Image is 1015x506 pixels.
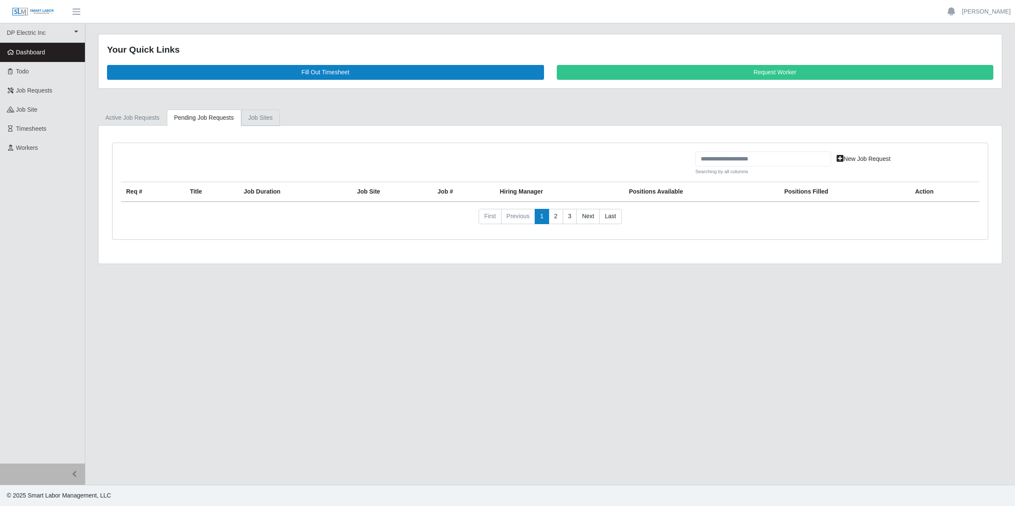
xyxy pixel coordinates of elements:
[107,65,544,80] a: Fill Out Timesheet
[16,68,29,75] span: Todo
[241,110,280,126] a: job sites
[695,168,831,175] small: Searching by all columns
[107,43,993,56] div: Your Quick Links
[910,182,979,202] th: Action
[563,209,577,224] a: 3
[779,182,910,202] th: Positions Filled
[167,110,241,126] a: Pending Job Requests
[16,125,47,132] span: Timesheets
[557,65,994,80] a: Request Worker
[831,152,896,166] a: New Job Request
[239,182,352,202] th: Job Duration
[624,182,779,202] th: Positions Available
[98,110,167,126] a: Active Job Requests
[549,209,563,224] a: 2
[599,209,621,224] a: Last
[7,492,111,499] span: © 2025 Smart Labor Management, LLC
[352,182,433,202] th: job site
[16,87,53,94] span: Job Requests
[12,7,54,17] img: SLM Logo
[576,209,600,224] a: Next
[495,182,624,202] th: Hiring Manager
[16,49,45,56] span: Dashboard
[535,209,549,224] a: 1
[185,182,239,202] th: Title
[432,182,494,202] th: Job #
[121,209,979,231] nav: pagination
[16,106,38,113] span: job site
[962,7,1011,16] a: [PERSON_NAME]
[121,182,185,202] th: Req #
[16,144,38,151] span: Workers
